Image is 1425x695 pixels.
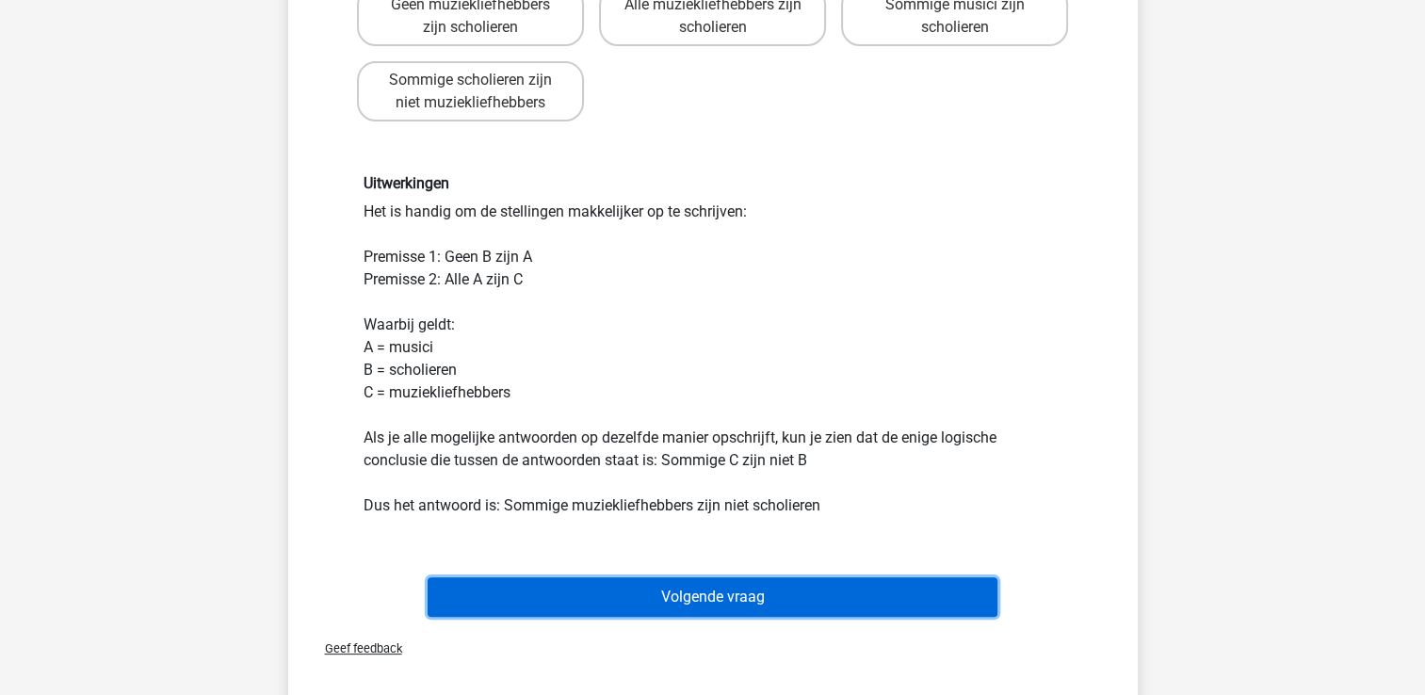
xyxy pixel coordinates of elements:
[357,61,584,121] label: Sommige scholieren zijn niet muziekliefhebbers
[349,174,1077,516] div: Het is handig om de stellingen makkelijker op te schrijven: Premisse 1: Geen B zijn A Premisse 2:...
[310,641,402,655] span: Geef feedback
[428,577,997,617] button: Volgende vraag
[364,174,1062,192] h6: Uitwerkingen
